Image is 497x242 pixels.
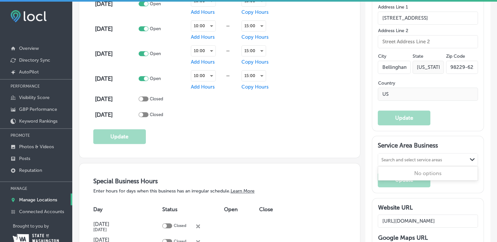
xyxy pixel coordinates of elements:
[191,34,215,40] span: Add Hours
[19,197,57,203] p: Manage Locations
[241,34,269,40] span: Copy Hours
[413,61,444,74] input: NY
[19,118,57,124] p: Keyword Rankings
[191,71,215,81] div: 10:00
[241,59,269,65] span: Copy Hours
[19,107,57,112] p: GBP Performance
[93,221,144,227] h4: [DATE]
[19,46,39,51] p: Overview
[19,209,64,214] p: Connected Accounts
[378,61,410,74] input: City
[19,168,42,173] p: Reputation
[11,10,47,22] img: fda3e92497d09a02dc62c9cd864e3231.png
[93,177,346,185] h3: Special Business Hours
[191,9,215,15] span: Add Hours
[259,200,283,219] th: Close
[378,35,478,48] input: Street Address Line 2
[446,61,478,74] input: Zip Code
[378,111,430,125] button: Update
[93,200,162,219] th: Day
[150,51,161,56] p: Open
[241,84,269,90] span: Copy Hours
[19,95,50,100] p: Visibility Score
[19,69,39,75] p: AutoPilot
[378,142,478,151] h3: Service Area Business
[191,84,215,90] span: Add Hours
[242,71,266,81] div: 15:00
[93,227,144,232] h5: [DATE]
[150,112,163,117] p: Closed
[162,200,224,219] th: Status
[95,75,137,82] h4: [DATE]
[19,144,54,150] p: Photos & Videos
[224,200,259,219] th: Open
[446,53,465,59] label: Zip Code
[13,224,72,229] p: Brought to you by
[216,48,240,53] div: —
[231,188,255,194] a: Learn More
[378,214,478,228] input: Add Location Website
[191,59,215,65] span: Add Hours
[378,80,478,86] label: Country
[174,223,186,230] p: Closed
[378,4,478,10] label: Address Line 1
[216,23,240,28] div: —
[378,234,478,241] h3: Google Maps URL
[19,156,30,161] p: Posts
[381,157,442,162] div: Search and select service areas
[191,21,215,31] div: 10:00
[93,188,346,194] p: Enter hours for days when this business has an irregular schedule.
[378,11,478,25] input: Street Address Line 1
[95,95,137,103] h4: [DATE]
[378,28,478,33] label: Address Line 2
[242,46,266,56] div: 15:00
[150,96,163,101] p: Closed
[378,88,478,101] input: Country
[93,129,146,144] button: Update
[241,9,269,15] span: Copy Hours
[378,172,430,187] button: Update
[150,26,161,31] p: Open
[95,25,137,32] h4: [DATE]
[378,53,386,59] label: City
[216,73,240,78] div: —
[242,21,266,31] div: 15:00
[95,111,137,118] h4: [DATE]
[413,53,423,59] label: State
[150,1,161,6] p: Open
[378,204,478,211] h3: Website URL
[95,0,137,8] h4: [DATE]
[19,57,50,63] p: Directory Sync
[191,46,215,56] div: 10:00
[95,50,137,57] h4: [DATE]
[150,76,161,81] p: Open
[378,168,478,179] div: No options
